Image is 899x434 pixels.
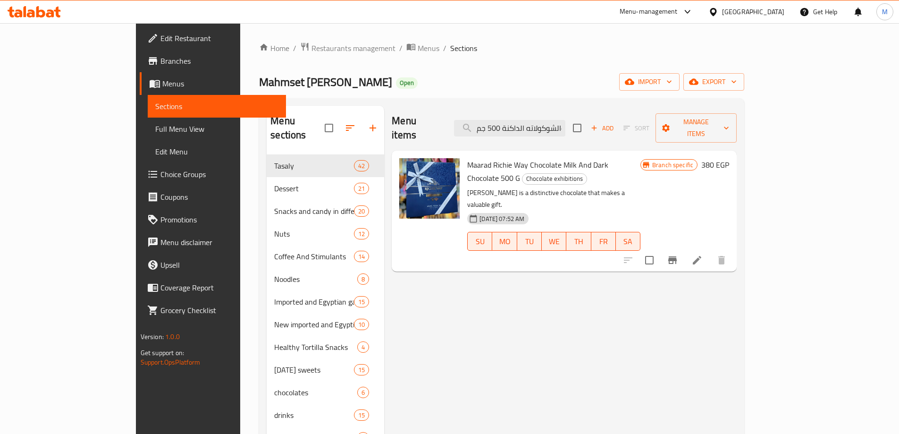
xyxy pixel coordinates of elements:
[267,245,384,268] div: Coffee And Stimulants14
[354,298,369,306] span: 15
[443,43,446,54] li: /
[141,331,164,343] span: Version:
[267,154,384,177] div: Tasaly42
[587,121,617,136] span: Add item
[160,33,278,44] span: Edit Restaurant
[566,232,591,251] button: TH
[522,173,587,184] span: Chocolate exhibitions
[396,77,418,89] div: Open
[293,43,296,54] li: /
[358,388,369,397] span: 6
[691,76,737,88] span: export
[274,273,357,285] span: Noodles
[620,6,678,17] div: Menu-management
[274,409,354,421] span: drinks
[357,387,369,398] div: items
[141,347,184,359] span: Get support on:
[354,319,369,330] div: items
[140,186,286,208] a: Coupons
[274,205,354,217] span: Snacks and candy in different shapes depending on the available shapes.
[274,251,354,262] span: Coffee And Stimulants
[467,232,492,251] button: SU
[274,228,354,239] span: Nuts
[399,158,460,219] img: Maarad Richie Way Chocolate Milk And Dark Chocolate 500 G
[648,161,697,170] span: Branch specific
[467,158,608,185] span: Maarad Richie Way Chocolate Milk And Dark Chocolate 500 G
[617,121,655,136] span: Select section first
[354,183,369,194] div: items
[140,163,286,186] a: Choice Groups
[267,177,384,200] div: Dessert21
[354,320,369,329] span: 10
[140,231,286,254] a: Menu disclaimer
[467,187,640,211] p: [PERSON_NAME] is a distinctive chocolate that makes a valuable gift.
[160,282,278,293] span: Coverage Report
[354,252,369,261] span: 14
[160,305,278,316] span: Grocery Checklist
[267,200,384,222] div: Snacks and candy in different shapes depending on the available shapes.20
[406,42,439,54] a: Menus
[274,387,357,398] div: chocolates
[616,232,640,251] button: SA
[165,331,180,343] span: 1.0.0
[396,79,418,87] span: Open
[274,364,354,375] span: [DATE] sweets
[620,235,637,248] span: SA
[267,313,384,336] div: New imported and Egyptian work10
[542,232,566,251] button: WE
[358,343,369,352] span: 4
[354,364,369,375] div: items
[148,140,286,163] a: Edit Menu
[361,117,384,139] button: Add section
[267,404,384,426] div: drinks15
[589,123,615,134] span: Add
[354,205,369,217] div: items
[354,160,369,171] div: items
[274,319,354,330] span: New imported and Egyptian work
[354,230,369,238] span: 12
[160,214,278,225] span: Promotions
[140,27,286,50] a: Edit Restaurant
[354,251,369,262] div: items
[270,114,325,142] h2: Menu sections
[399,43,403,54] li: /
[418,43,439,54] span: Menus
[546,235,563,248] span: WE
[471,235,488,248] span: SU
[162,78,278,89] span: Menus
[274,341,357,353] span: Healthy Tortilla Snacks
[722,7,784,17] div: [GEOGRAPHIC_DATA]
[522,173,587,185] div: Chocolate exhibitions
[591,232,616,251] button: FR
[274,364,354,375] div: Mawlid sweets
[619,73,680,91] button: import
[259,42,744,54] nav: breadcrumb
[160,55,278,67] span: Branches
[587,121,617,136] button: Add
[140,254,286,276] a: Upsell
[450,43,477,54] span: Sections
[357,273,369,285] div: items
[476,214,528,223] span: [DATE] 07:52 AM
[354,207,369,216] span: 20
[140,276,286,299] a: Coverage Report
[300,42,395,54] a: Restaurants management
[627,76,672,88] span: import
[661,249,684,272] button: Branch-specific-item
[155,123,278,135] span: Full Menu View
[140,72,286,95] a: Menus
[358,275,369,284] span: 8
[259,71,392,93] span: Mahmset [PERSON_NAME]
[160,259,278,271] span: Upsell
[882,7,888,17] span: M
[691,255,703,266] a: Edit menu item
[701,158,729,171] h6: 380 EGP
[155,101,278,112] span: Sections
[492,232,517,251] button: MO
[140,50,286,72] a: Branches
[140,299,286,322] a: Grocery Checklist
